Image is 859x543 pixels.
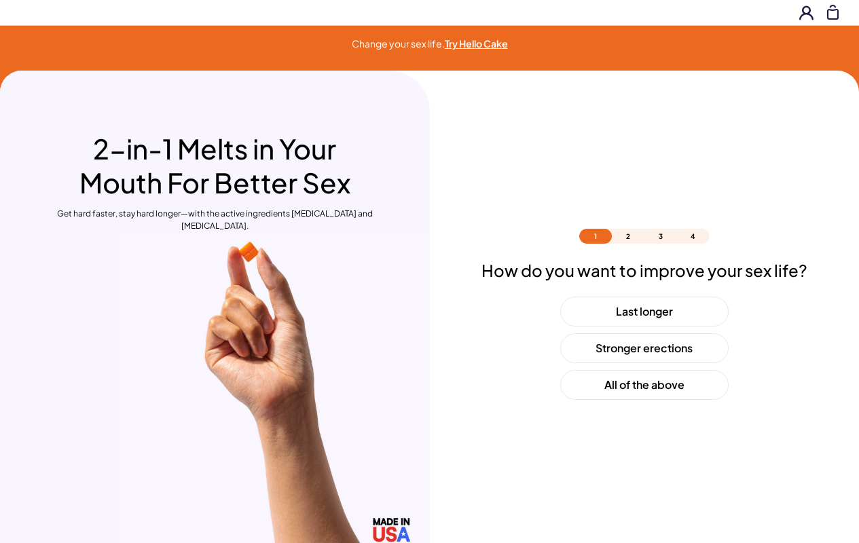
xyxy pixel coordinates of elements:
li: 3 [644,229,677,244]
p: Get hard faster, stay hard longer—with the active ingredients [MEDICAL_DATA] and [MEDICAL_DATA]. [56,208,373,232]
a: Try Hello Cake [445,37,508,50]
li: 2 [612,229,644,244]
li: 1 [579,229,612,244]
h2: How do you want to improve your sex life? [481,260,807,280]
button: Stronger erections [560,333,729,363]
h1: 2-in-1 Melts in Your Mouth For Better Sex [56,132,373,200]
button: Last longer [560,297,729,326]
button: All of the above [560,370,729,400]
li: 4 [677,229,710,244]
